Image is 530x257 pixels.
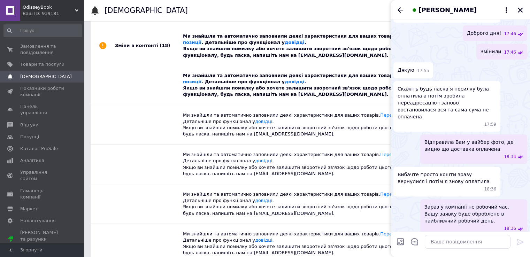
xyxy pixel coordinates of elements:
span: Відгуки [20,122,38,128]
span: Вибачте просто кошти зразу вернулися і потім я знову оплатила [398,171,496,185]
a: довідці [255,158,272,163]
button: Назад [396,6,405,14]
span: Управління сайтом [20,169,64,182]
a: довідці [255,237,272,243]
span: OdisseyBook [23,4,75,10]
span: Зараз у компанії не робочий час. Вашу заявку буде оброблено в найближчий робочий день. [424,203,523,224]
a: довідці [255,198,272,203]
span: 18:36 12.08.2025 [504,226,516,232]
span: Змінили [481,48,501,55]
span: Налаштування [20,218,56,224]
span: Каталог ProSale [20,146,58,152]
button: Закрити [516,6,524,14]
span: Гаманець компанії [20,188,64,200]
span: Показники роботи компанії [20,85,64,98]
span: 17:55 12.08.2025 [417,68,429,74]
button: [PERSON_NAME] [410,6,510,15]
span: 17:46 12.08.2025 [504,49,516,55]
div: Ваш ID: 939181 [23,10,84,17]
span: Покупці [20,134,39,140]
h1: [DEMOGRAPHIC_DATA] [105,6,188,15]
div: Ми знайшли та автоматично заповнили деякі характеристики для ваших товарів. . Детальніше про функ... [183,151,436,177]
span: (18) [160,43,170,48]
span: Скажіть будь ласка я посилку була оплатила а потім зробила переадресацію і заново востановилася в... [398,85,496,120]
span: Товари та послуги [20,61,64,68]
button: Відкрити шаблони відповідей [410,237,419,246]
span: 17:59 12.08.2025 [484,122,497,127]
span: [PERSON_NAME] та рахунки [20,229,64,249]
span: 18:36 12.08.2025 [484,186,497,192]
span: 17:46 12.08.2025 [504,31,516,37]
a: Переглянути позиції [380,231,429,236]
a: Переглянути позиції [183,73,433,84]
span: 18:34 12.08.2025 [504,154,516,160]
a: Переглянути позиції [380,112,429,118]
input: Пошук [3,24,82,37]
div: Зміни в контенті [115,26,183,65]
a: Переглянути позиції [380,152,429,157]
div: Ми знайшли та автоматично заповнили деякі характеристики для ваших товарів. . Детальніше про функ... [183,33,446,59]
div: Ми знайшли та автоматично заповнили деякі характеристики для ваших товарів. . Детальніше про функ... [183,72,436,98]
span: Панель управління [20,103,64,116]
span: [PERSON_NAME] [418,6,477,15]
div: Ми знайшли та автоматично заповнили деякі характеристики для ваших товарів. . Детальніше про функ... [183,191,436,217]
span: Відправила Вам у вайбер фото, де видно що доставка оплачена [424,139,523,153]
div: Ми знайшли та автоматично заповнили деякі характеристики для ваших товарів. . Детальніше про функ... [183,231,436,256]
span: Доброго дня! [467,30,501,37]
div: Prom топ [20,242,64,249]
a: довідці [255,119,272,124]
a: довідці [285,79,305,84]
div: Ми знайшли та автоматично заповнили деякі характеристики для ваших товарів. . Детальніше про функ... [183,112,436,138]
span: Дякую [398,67,414,74]
span: Маркет [20,206,38,212]
span: Аналітика [20,157,44,164]
a: Переглянути позиції [380,192,429,197]
a: довідці [285,40,305,45]
span: Замовлення та повідомлення [20,43,64,56]
span: [DEMOGRAPHIC_DATA] [20,73,72,80]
